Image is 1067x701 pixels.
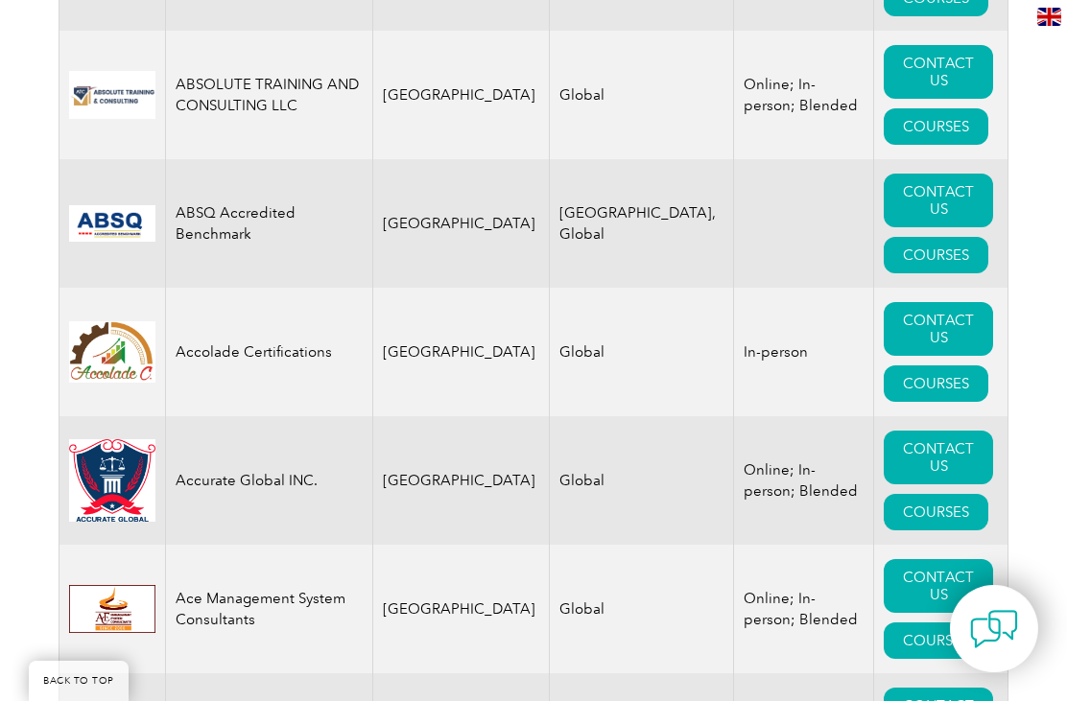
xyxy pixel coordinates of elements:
td: Global [550,31,734,159]
img: a034a1f6-3919-f011-998a-0022489685a1-logo.png [69,439,155,522]
td: [GEOGRAPHIC_DATA] [373,416,550,545]
td: [GEOGRAPHIC_DATA] [373,159,550,288]
a: COURSES [884,237,988,273]
td: Accolade Certifications [166,288,373,416]
td: In-person [734,288,874,416]
img: 306afd3c-0a77-ee11-8179-000d3ae1ac14-logo.jpg [69,585,155,632]
a: COURSES [884,622,988,659]
td: Global [550,416,734,545]
a: CONTACT US [884,302,993,356]
a: COURSES [884,108,988,145]
a: BACK TO TOP [29,661,129,701]
td: Ace Management System Consultants [166,545,373,673]
a: CONTACT US [884,174,993,227]
td: Online; In-person; Blended [734,31,874,159]
td: [GEOGRAPHIC_DATA] [373,545,550,673]
td: Global [550,288,734,416]
td: ABSQ Accredited Benchmark [166,159,373,288]
a: CONTACT US [884,45,993,99]
td: [GEOGRAPHIC_DATA], Global [550,159,734,288]
td: Global [550,545,734,673]
a: CONTACT US [884,559,993,613]
td: Accurate Global INC. [166,416,373,545]
img: contact-chat.png [970,605,1018,653]
td: Online; In-person; Blended [734,545,874,673]
img: 16e092f6-eadd-ed11-a7c6-00224814fd52-logo.png [69,71,155,118]
img: en [1037,8,1061,26]
td: [GEOGRAPHIC_DATA] [373,31,550,159]
a: CONTACT US [884,431,993,484]
td: ABSOLUTE TRAINING AND CONSULTING LLC [166,31,373,159]
img: cc24547b-a6e0-e911-a812-000d3a795b83-logo.png [69,205,155,242]
img: 1a94dd1a-69dd-eb11-bacb-002248159486-logo.jpg [69,321,155,382]
a: COURSES [884,365,988,402]
a: COURSES [884,494,988,530]
td: [GEOGRAPHIC_DATA] [373,288,550,416]
td: Online; In-person; Blended [734,416,874,545]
